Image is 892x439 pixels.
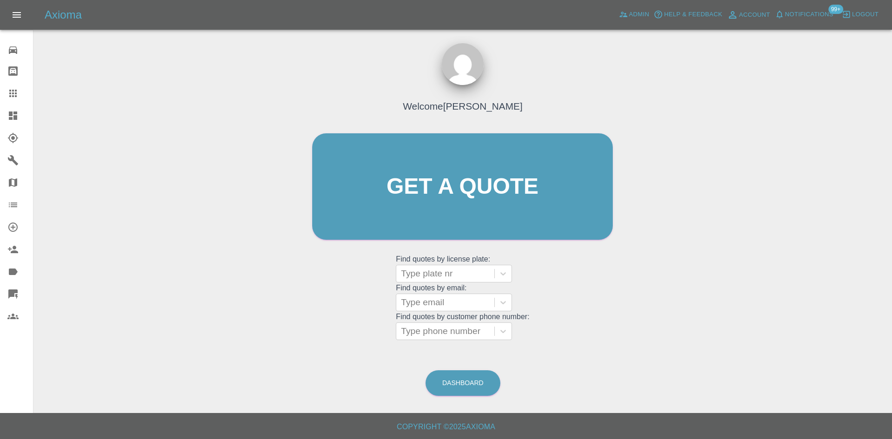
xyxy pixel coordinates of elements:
[664,9,722,20] span: Help & Feedback
[785,9,833,20] span: Notifications
[312,133,613,240] a: Get a quote
[7,420,885,433] h6: Copyright © 2025 Axioma
[396,313,529,340] grid: Find quotes by customer phone number:
[396,255,529,282] grid: Find quotes by license plate:
[426,370,500,396] a: Dashboard
[739,10,770,20] span: Account
[45,7,82,22] h5: Axioma
[725,7,773,22] a: Account
[442,43,484,85] img: ...
[828,5,843,14] span: 99+
[840,7,881,22] button: Logout
[396,284,529,311] grid: Find quotes by email:
[651,7,724,22] button: Help & Feedback
[6,4,28,26] button: Open drawer
[773,7,836,22] button: Notifications
[852,9,879,20] span: Logout
[403,99,522,113] h4: Welcome [PERSON_NAME]
[617,7,652,22] a: Admin
[629,9,649,20] span: Admin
